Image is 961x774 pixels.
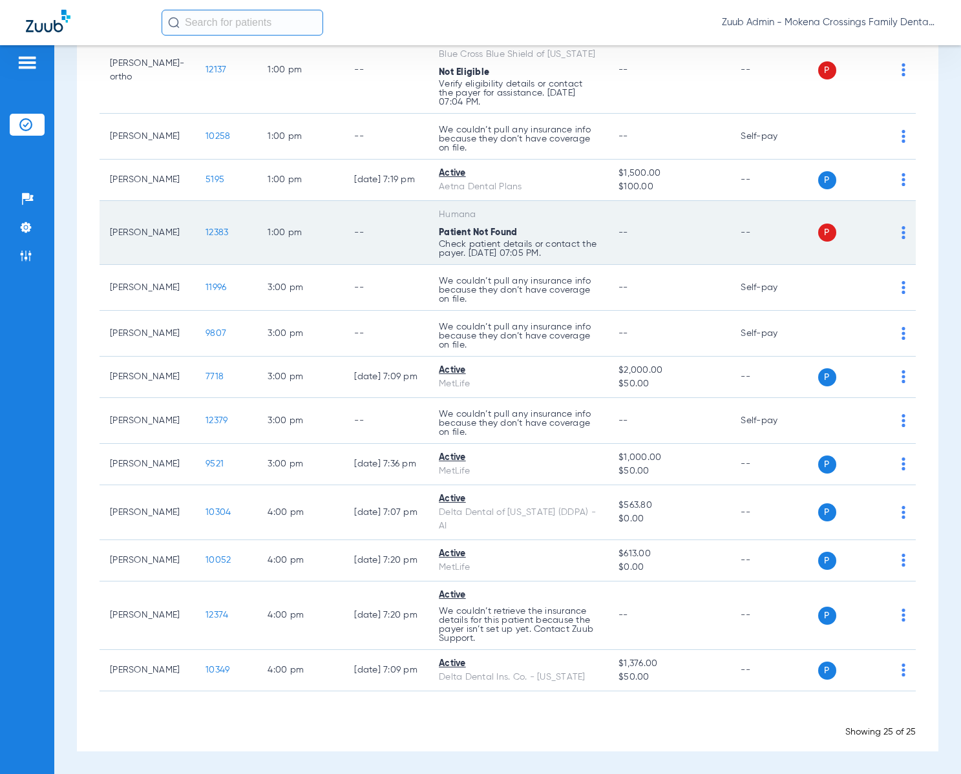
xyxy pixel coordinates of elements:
[344,650,428,691] td: [DATE] 7:09 PM
[618,228,628,237] span: --
[344,201,428,265] td: --
[818,552,836,570] span: P
[439,465,598,478] div: MetLife
[902,609,905,622] img: group-dot-blue.svg
[439,277,598,304] p: We couldn’t pull any insurance info because they don’t have coverage on file.
[730,540,818,581] td: --
[902,130,905,143] img: group-dot-blue.svg
[730,485,818,540] td: --
[730,357,818,398] td: --
[618,512,720,526] span: $0.00
[618,561,720,574] span: $0.00
[344,398,428,444] td: --
[818,368,836,386] span: P
[439,671,598,684] div: Delta Dental Ins. Co. - [US_STATE]
[439,547,598,561] div: Active
[439,322,598,350] p: We couldn’t pull any insurance info because they don’t have coverage on file.
[206,416,227,425] span: 12379
[344,581,428,650] td: [DATE] 7:20 PM
[618,611,628,620] span: --
[439,68,489,77] span: Not Eligible
[100,444,195,485] td: [PERSON_NAME]
[17,55,37,70] img: hamburger-icon
[618,416,628,425] span: --
[344,444,428,485] td: [DATE] 7:36 PM
[902,173,905,186] img: group-dot-blue.svg
[730,311,818,357] td: Self-pay
[100,581,195,650] td: [PERSON_NAME]
[439,451,598,465] div: Active
[902,414,905,427] img: group-dot-blue.svg
[439,79,598,107] p: Verify eligibility details or contact the payer for assistance. [DATE] 07:04 PM.
[100,265,195,311] td: [PERSON_NAME]
[206,372,224,381] span: 7718
[257,265,344,311] td: 3:00 PM
[206,329,226,338] span: 9807
[100,357,195,398] td: [PERSON_NAME]
[902,554,905,567] img: group-dot-blue.svg
[206,556,231,565] span: 10052
[257,160,344,201] td: 1:00 PM
[439,228,517,237] span: Patient Not Found
[439,208,598,222] div: Humana
[257,581,344,650] td: 4:00 PM
[618,657,720,671] span: $1,376.00
[818,607,836,625] span: P
[439,492,598,506] div: Active
[439,240,598,258] p: Check patient details or contact the payer. [DATE] 07:05 PM.
[818,662,836,680] span: P
[344,27,428,114] td: --
[818,503,836,521] span: P
[257,398,344,444] td: 3:00 PM
[100,485,195,540] td: [PERSON_NAME]
[730,444,818,485] td: --
[618,329,628,338] span: --
[257,311,344,357] td: 3:00 PM
[618,377,720,391] span: $50.00
[344,357,428,398] td: [DATE] 7:09 PM
[206,508,231,517] span: 10304
[257,201,344,265] td: 1:00 PM
[206,175,224,184] span: 5195
[618,167,720,180] span: $1,500.00
[845,727,916,737] span: Showing 25 of 25
[100,540,195,581] td: [PERSON_NAME]
[439,180,598,194] div: Aetna Dental Plans
[206,228,228,237] span: 12383
[439,657,598,671] div: Active
[168,17,180,28] img: Search Icon
[618,671,720,684] span: $50.00
[439,607,598,643] p: We couldn’t retrieve the insurance details for this patient because the payer isn’t set up yet. C...
[730,160,818,201] td: --
[439,48,598,61] div: Blue Cross Blue Shield of [US_STATE]
[618,547,720,561] span: $613.00
[818,61,836,79] span: P
[902,506,905,519] img: group-dot-blue.svg
[730,398,818,444] td: Self-pay
[818,171,836,189] span: P
[730,650,818,691] td: --
[618,180,720,194] span: $100.00
[730,581,818,650] td: --
[730,27,818,114] td: --
[902,327,905,340] img: group-dot-blue.svg
[206,65,226,74] span: 12137
[902,226,905,239] img: group-dot-blue.svg
[26,10,70,32] img: Zuub Logo
[344,311,428,357] td: --
[722,16,935,29] span: Zuub Admin - Mokena Crossings Family Dental
[162,10,323,36] input: Search for patients
[439,410,598,437] p: We couldn’t pull any insurance info because they don’t have coverage on file.
[730,114,818,160] td: Self-pay
[100,398,195,444] td: [PERSON_NAME]
[344,114,428,160] td: --
[439,589,598,602] div: Active
[100,650,195,691] td: [PERSON_NAME]
[818,455,836,474] span: P
[618,499,720,512] span: $563.80
[257,485,344,540] td: 4:00 PM
[257,357,344,398] td: 3:00 PM
[344,485,428,540] td: [DATE] 7:07 PM
[618,132,628,141] span: --
[257,650,344,691] td: 4:00 PM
